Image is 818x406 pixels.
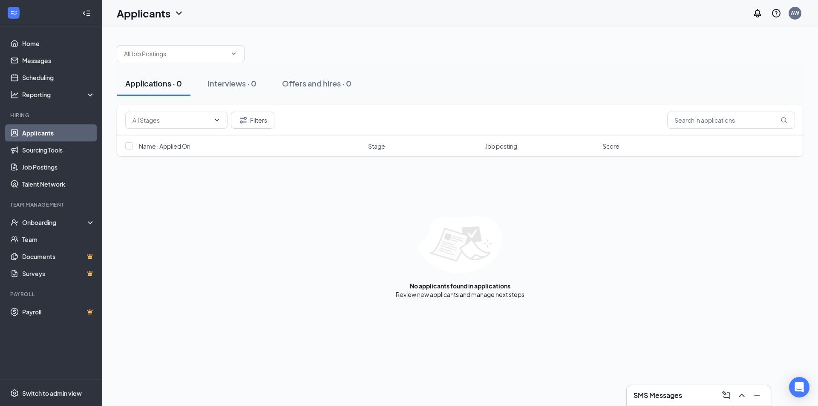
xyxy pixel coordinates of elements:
div: Offers and hires · 0 [282,78,351,89]
h1: Applicants [117,6,170,20]
a: Home [22,35,95,52]
div: Review new applicants and manage next steps [396,290,524,299]
svg: WorkstreamLogo [9,9,18,17]
svg: Minimize [752,390,762,400]
a: Team [22,231,95,248]
img: empty-state [419,216,502,273]
button: Filter Filters [231,112,274,129]
a: Applicants [22,124,95,141]
a: PayrollCrown [22,303,95,320]
a: Scheduling [22,69,95,86]
button: ChevronUp [735,389,749,402]
div: Onboarding [22,218,88,227]
a: SurveysCrown [22,265,95,282]
svg: Filter [238,115,248,125]
div: Payroll [10,291,93,298]
a: Job Postings [22,158,95,176]
svg: Settings [10,389,19,397]
svg: Analysis [10,90,19,99]
div: Open Intercom Messenger [789,377,809,397]
svg: ChevronDown [174,8,184,18]
input: All Stages [132,115,210,125]
a: Sourcing Tools [22,141,95,158]
div: Hiring [10,112,93,119]
svg: UserCheck [10,218,19,227]
input: Search in applications [667,112,795,129]
svg: Collapse [82,9,91,17]
span: Job posting [485,142,517,150]
svg: Notifications [752,8,763,18]
span: Score [602,142,619,150]
svg: ComposeMessage [721,390,732,400]
div: No applicants found in applications [410,282,510,290]
svg: QuestionInfo [771,8,781,18]
a: Messages [22,52,95,69]
input: All Job Postings [124,49,227,58]
a: Talent Network [22,176,95,193]
svg: ChevronDown [213,117,220,124]
button: Minimize [750,389,764,402]
span: Name · Applied On [139,142,190,150]
button: ComposeMessage [720,389,733,402]
div: Team Management [10,201,93,208]
div: Switch to admin view [22,389,82,397]
h3: SMS Messages [634,391,682,400]
div: Interviews · 0 [207,78,256,89]
svg: ChevronUp [737,390,747,400]
div: Applications · 0 [125,78,182,89]
svg: ChevronDown [230,50,237,57]
div: Reporting [22,90,95,99]
div: AW [791,9,799,17]
span: Stage [368,142,385,150]
svg: MagnifyingGlass [781,117,787,124]
a: DocumentsCrown [22,248,95,265]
